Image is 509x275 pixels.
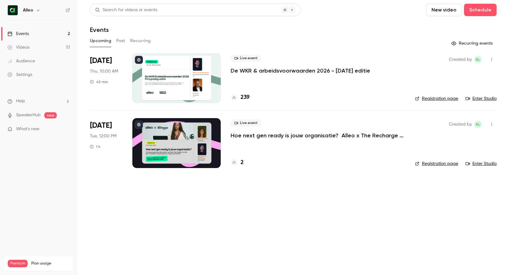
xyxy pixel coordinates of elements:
button: Recurring events [449,38,497,48]
a: Registration page [415,95,458,102]
span: What's new [16,126,39,132]
div: Audience [7,58,35,64]
a: Enter Studio [466,95,497,102]
span: Tue, 12:00 PM [90,133,117,139]
span: Bernice Lohr [474,56,482,63]
span: new [44,112,57,118]
div: Settings [7,72,32,78]
a: Hoe next gen ready is jouw organisatie? Alleo x The Recharge Club [231,132,405,139]
div: 1 h [90,144,100,149]
span: Thu, 10:00 AM [90,68,118,74]
span: Premium [8,260,28,267]
a: SpeakerHub [16,112,41,118]
button: Recurring [130,36,151,46]
li: help-dropdown-opener [7,98,70,104]
span: Created by [449,121,472,128]
span: [DATE] [90,56,112,66]
div: Oct 14 Tue, 12:00 PM (Europe/Amsterdam) [90,118,122,168]
button: Upcoming [90,36,111,46]
span: BL [476,56,480,63]
img: Alleo [8,5,18,15]
span: Help [16,98,25,104]
h6: Alleo [23,7,33,13]
h4: 239 [241,93,250,102]
div: Sep 18 Thu, 10:00 AM (Europe/Amsterdam) [90,53,122,103]
a: Enter Studio [466,161,497,167]
div: Search for videos or events [95,7,157,13]
div: Events [7,31,29,37]
a: Registration page [415,161,458,167]
div: Videos [7,44,29,51]
span: [DATE] [90,121,112,131]
span: Live event [231,119,261,127]
h1: Events [90,26,109,33]
span: Plan usage [31,261,70,266]
iframe: Noticeable Trigger [63,126,70,132]
h4: 2 [241,158,244,167]
button: Past [116,36,125,46]
a: De WKR & arbeidsvoorwaarden 2026 - [DATE] editie [231,67,370,74]
a: 239 [231,93,250,102]
span: Created by [449,56,472,63]
button: Schedule [464,4,497,16]
button: New video [426,4,462,16]
span: Live event [231,55,261,62]
div: 45 min [90,79,108,84]
span: BL [476,121,480,128]
span: Bernice Lohr [474,121,482,128]
a: 2 [231,158,244,167]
